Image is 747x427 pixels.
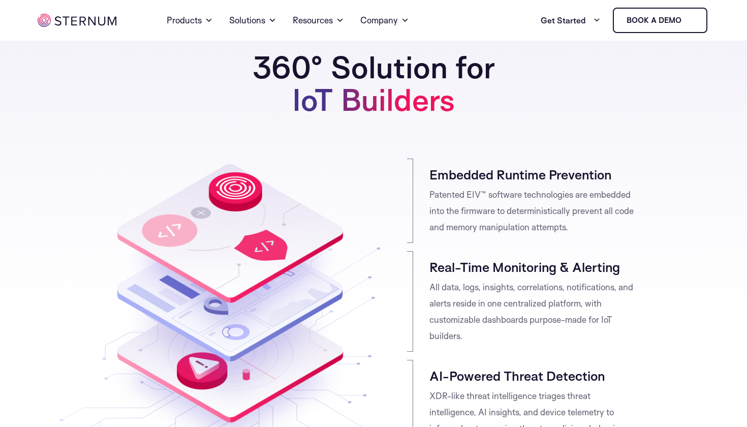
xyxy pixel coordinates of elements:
[429,187,636,235] p: Patented EIV™ software technologies are embedded into the firmware to deterministically prevent a...
[613,8,707,33] a: Book a demo
[429,279,636,344] p: All data, logs, insights, correlations, notifications, and alerts reside in one centralized platf...
[686,16,694,24] img: sternum iot
[38,14,116,27] img: sternum iot
[429,368,636,384] h4: AI-Powered Threat Detection
[293,2,344,39] a: Resources
[196,51,551,116] h1: 360° Solution for
[429,259,636,275] h4: Real-Time Monitoring & Alerting
[360,2,409,39] a: Company
[229,2,276,39] a: Solutions
[429,166,636,182] h4: Embedded Runtime Prevention
[292,80,455,118] span: IoT Builders
[541,10,601,30] a: Get Started
[167,2,213,39] a: Products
